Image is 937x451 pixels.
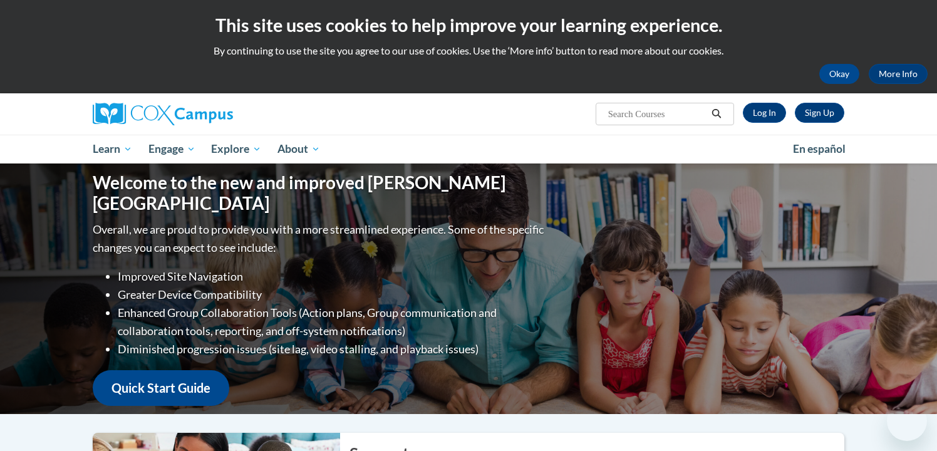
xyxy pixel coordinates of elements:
p: By continuing to use the site you agree to our use of cookies. Use the ‘More info’ button to read... [9,44,928,58]
a: More Info [869,64,928,84]
a: Quick Start Guide [93,370,229,406]
span: About [277,142,320,157]
li: Diminished progression issues (site lag, video stalling, and playback issues) [118,340,547,358]
h1: Welcome to the new and improved [PERSON_NAME][GEOGRAPHIC_DATA] [93,172,547,214]
a: En español [785,136,854,162]
input: Search Courses [607,106,707,122]
li: Enhanced Group Collaboration Tools (Action plans, Group communication and collaboration tools, re... [118,304,547,340]
button: Okay [819,64,859,84]
a: About [269,135,328,163]
span: Engage [148,142,195,157]
p: Overall, we are proud to provide you with a more streamlined experience. Some of the specific cha... [93,220,547,257]
iframe: Button to launch messaging window [887,401,927,441]
div: Main menu [74,135,863,163]
a: Explore [203,135,269,163]
button: Search [707,106,726,122]
a: Register [795,103,844,123]
h2: This site uses cookies to help improve your learning experience. [9,13,928,38]
a: Engage [140,135,204,163]
span: Explore [211,142,261,157]
span: En español [793,142,846,155]
li: Greater Device Compatibility [118,286,547,304]
a: Learn [85,135,140,163]
span: Learn [93,142,132,157]
img: Cox Campus [93,103,233,125]
a: Log In [743,103,786,123]
li: Improved Site Navigation [118,267,547,286]
a: Cox Campus [93,103,331,125]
